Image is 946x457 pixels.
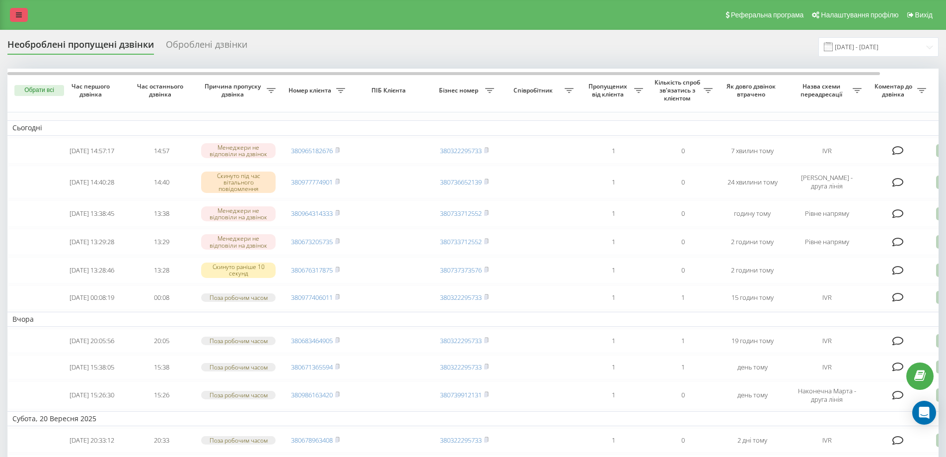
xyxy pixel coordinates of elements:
div: Поза робочим часом [201,363,276,371]
td: [DATE] 14:40:28 [57,166,127,198]
td: 1 [579,138,648,164]
td: 7 хвилин тому [718,138,787,164]
td: [DATE] 14:57:17 [57,138,127,164]
td: 1 [648,285,718,310]
span: Співробітник [504,87,565,94]
span: Реферальна програма [731,11,804,19]
td: 1 [579,229,648,255]
td: [DATE] 13:29:28 [57,229,127,255]
td: 0 [648,229,718,255]
span: Налаштування профілю [821,11,898,19]
td: 1 [579,285,648,310]
a: 380739912131 [440,390,482,399]
div: Оброблені дзвінки [166,39,247,55]
td: 1 [579,329,648,353]
td: IVR [787,138,867,164]
td: 13:38 [127,200,196,227]
div: Поза робочим часом [201,337,276,345]
div: Скинуто раніше 10 секунд [201,263,276,277]
td: 1 [579,428,648,453]
td: 1 [579,381,648,409]
td: 0 [648,138,718,164]
td: 13:28 [127,257,196,283]
div: Менеджери не відповіли на дзвінок [201,206,276,221]
span: Як довго дзвінок втрачено [726,83,779,98]
td: [DATE] 00:08:19 [57,285,127,310]
td: 0 [648,381,718,409]
td: Наконечна Марта - друга лінія [787,381,867,409]
td: 15:38 [127,355,196,379]
td: 15 годин тому [718,285,787,310]
td: 1 [648,355,718,379]
span: Кількість спроб зв'язатись з клієнтом [653,79,704,102]
a: 380322295733 [440,363,482,371]
span: Пропущених від клієнта [583,83,634,98]
span: Назва схеми переадресації [792,83,853,98]
a: 380322295733 [440,293,482,302]
div: Open Intercom Messenger [912,401,936,425]
a: 380678963408 [291,436,333,445]
a: 380986163420 [291,390,333,399]
a: 380322295733 [440,336,482,345]
td: 19 годин тому [718,329,787,353]
a: 380676317875 [291,266,333,274]
td: 1 [648,329,718,353]
td: [DATE] 15:38:05 [57,355,127,379]
td: 13:29 [127,229,196,255]
span: Номер клієнта [286,87,336,94]
a: 380733712552 [440,209,482,218]
button: Обрати всі [14,85,64,96]
td: 2 години тому [718,257,787,283]
td: 2 дні тому [718,428,787,453]
a: 380671365594 [291,363,333,371]
span: Причина пропуску дзвінка [201,83,267,98]
td: 14:40 [127,166,196,198]
td: 20:33 [127,428,196,453]
a: 380733712552 [440,237,482,246]
a: 380737373576 [440,266,482,274]
div: Поза робочим часом [201,391,276,399]
td: 00:08 [127,285,196,310]
td: 14:57 [127,138,196,164]
td: 0 [648,200,718,227]
td: день тому [718,355,787,379]
td: IVR [787,329,867,353]
td: годину тому [718,200,787,227]
td: [DATE] 20:33:12 [57,428,127,453]
span: Час першого дзвінка [65,83,119,98]
td: 0 [648,257,718,283]
div: Менеджери не відповіли на дзвінок [201,143,276,158]
td: IVR [787,285,867,310]
td: [DATE] 15:26:30 [57,381,127,409]
td: 1 [579,166,648,198]
span: Коментар до дзвінка [872,83,917,98]
td: день тому [718,381,787,409]
td: 2 години тому [718,229,787,255]
td: 20:05 [127,329,196,353]
td: [DATE] 13:28:46 [57,257,127,283]
a: 380977774901 [291,178,333,186]
div: Менеджери не відповіли на дзвінок [201,234,276,249]
a: 380977406011 [291,293,333,302]
td: Рівне напряму [787,200,867,227]
td: 24 хвилини тому [718,166,787,198]
a: 380965182676 [291,146,333,155]
td: 0 [648,166,718,198]
a: 380736652139 [440,178,482,186]
td: IVR [787,355,867,379]
span: ПІБ Клієнта [359,87,421,94]
a: 380683464905 [291,336,333,345]
td: [PERSON_NAME] - друга лінія [787,166,867,198]
td: IVR [787,428,867,453]
a: 380322295733 [440,146,482,155]
td: 0 [648,428,718,453]
td: 1 [579,355,648,379]
td: 15:26 [127,381,196,409]
div: Скинуто під час вітального повідомлення [201,172,276,193]
td: [DATE] 13:38:45 [57,200,127,227]
div: Необроблені пропущені дзвінки [7,39,154,55]
div: Поза робочим часом [201,293,276,302]
a: 380322295733 [440,436,482,445]
span: Бізнес номер [435,87,485,94]
a: 380673205735 [291,237,333,246]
